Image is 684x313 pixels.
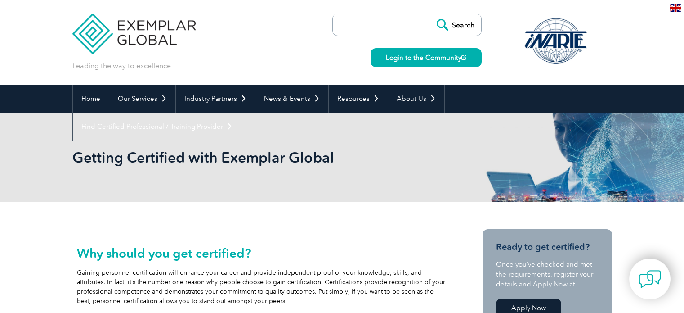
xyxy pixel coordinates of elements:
[72,61,171,71] p: Leading the way to excellence
[496,259,599,289] p: Once you’ve checked and met the requirements, register your details and Apply Now at
[73,113,241,141] a: Find Certified Professional / Training Provider
[77,246,446,260] h2: Why should you get certified?
[496,241,599,253] h3: Ready to get certified?
[73,85,109,113] a: Home
[371,48,482,67] a: Login to the Community
[432,14,481,36] input: Search
[329,85,388,113] a: Resources
[388,85,444,113] a: About Us
[72,149,418,166] h1: Getting Certified with Exemplar Global
[461,55,466,60] img: open_square.png
[639,268,661,290] img: contact-chat.png
[176,85,255,113] a: Industry Partners
[255,85,328,113] a: News & Events
[109,85,175,113] a: Our Services
[670,4,681,12] img: en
